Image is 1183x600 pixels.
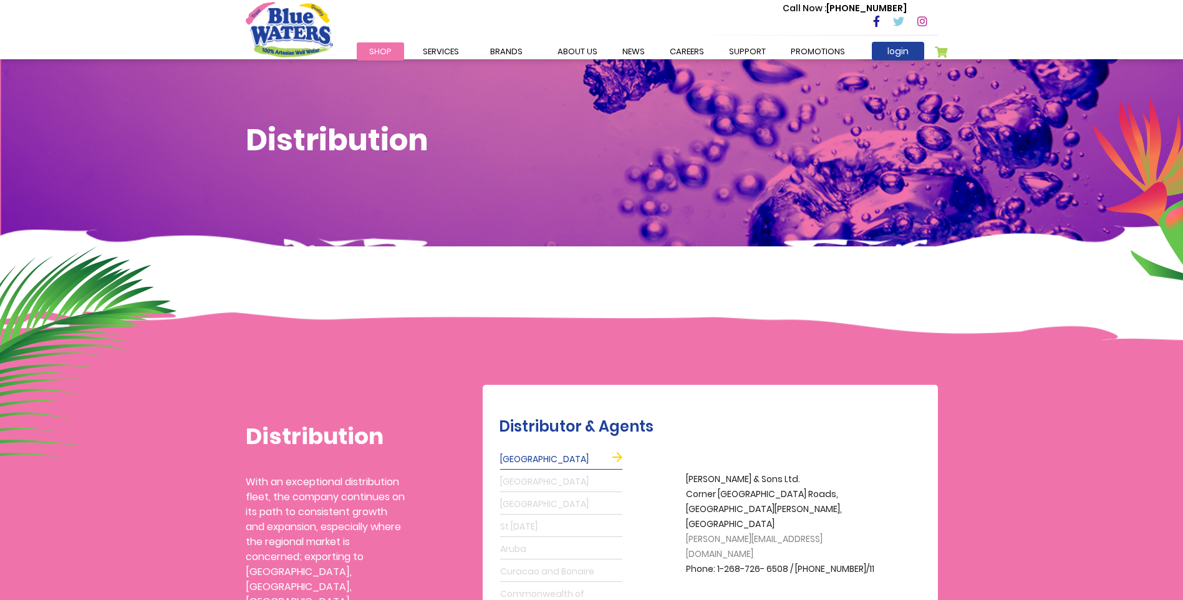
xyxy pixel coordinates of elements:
[657,42,717,60] a: careers
[500,495,622,515] a: [GEOGRAPHIC_DATA]
[783,2,907,15] p: [PHONE_NUMBER]
[686,533,823,560] span: [PERSON_NAME][EMAIL_ADDRESS][DOMAIN_NAME]
[778,42,857,60] a: Promotions
[610,42,657,60] a: News
[500,472,622,492] a: [GEOGRAPHIC_DATA]
[423,46,459,57] span: Services
[545,42,610,60] a: about us
[246,122,938,158] h1: Distribution
[686,472,886,577] p: [PERSON_NAME] & Sons Ltd. Corner [GEOGRAPHIC_DATA] Roads, [GEOGRAPHIC_DATA][PERSON_NAME], [GEOGRA...
[500,562,622,582] a: Curacao and Bonaire
[499,418,932,436] h2: Distributor & Agents
[369,46,392,57] span: Shop
[246,2,333,57] a: store logo
[500,517,622,537] a: St [DATE]
[717,42,778,60] a: support
[246,423,405,450] h1: Distribution
[490,46,523,57] span: Brands
[872,42,924,60] a: login
[500,540,622,559] a: Aruba
[783,2,826,14] span: Call Now :
[500,450,622,470] a: [GEOGRAPHIC_DATA]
